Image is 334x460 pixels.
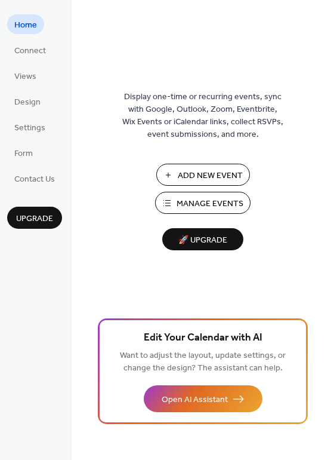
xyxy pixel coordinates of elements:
[7,40,53,60] a: Connect
[7,168,62,188] a: Contact Us
[14,96,41,109] span: Design
[162,394,228,406] span: Open AI Assistant
[14,122,45,134] span: Settings
[156,164,250,186] button: Add New Event
[7,66,44,85] a: Views
[155,192,250,214] button: Manage Events
[14,45,46,57] span: Connect
[14,19,37,32] span: Home
[178,170,243,182] span: Add New Event
[7,143,40,162] a: Form
[16,213,53,225] span: Upgrade
[7,14,44,34] a: Home
[177,198,243,210] span: Manage Events
[169,232,236,249] span: 🚀 Upgrade
[7,117,52,137] a: Settings
[144,330,262,346] span: Edit Your Calendar with AI
[122,91,283,141] span: Display one-time or recurring events, sync with Google, Outlook, Zoom, Eventbrite, Wix Events or ...
[14,70,36,83] span: Views
[144,385,262,412] button: Open AI Assistant
[120,348,286,376] span: Want to adjust the layout, update settings, or change the design? The assistant can help.
[7,207,62,229] button: Upgrade
[7,91,48,111] a: Design
[14,148,33,160] span: Form
[14,173,55,186] span: Contact Us
[162,228,243,250] button: 🚀 Upgrade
